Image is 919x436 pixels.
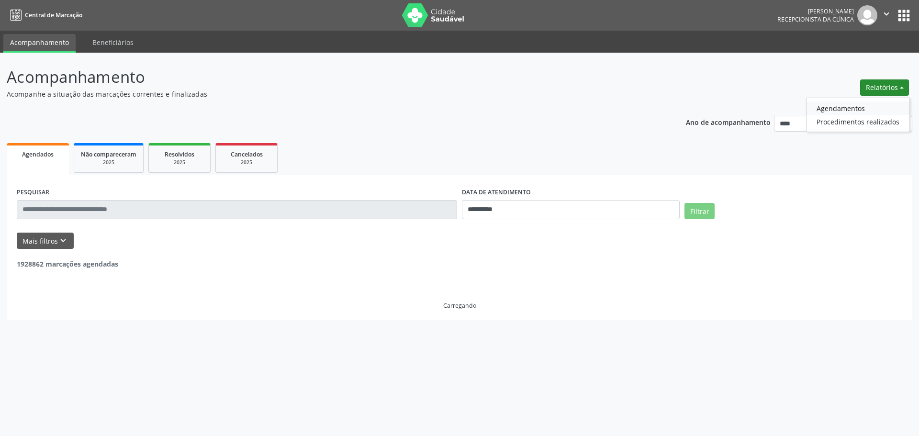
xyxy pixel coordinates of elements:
span: Recepcionista da clínica [777,15,854,23]
a: Procedimentos realizados [807,115,909,128]
button: apps [896,7,912,24]
button: Mais filtroskeyboard_arrow_down [17,233,74,249]
a: Beneficiários [86,34,140,51]
div: [PERSON_NAME] [777,7,854,15]
span: Central de Marcação [25,11,82,19]
img: img [857,5,877,25]
i:  [881,9,892,19]
div: 2025 [223,159,270,166]
div: 2025 [156,159,203,166]
button: Relatórios [860,79,909,96]
div: 2025 [81,159,136,166]
label: DATA DE ATENDIMENTO [462,185,531,200]
i: keyboard_arrow_down [58,235,68,246]
span: Não compareceram [81,150,136,158]
p: Acompanhe a situação das marcações correntes e finalizadas [7,89,640,99]
span: Agendados [22,150,54,158]
div: Carregando [443,302,476,310]
a: Acompanhamento [3,34,76,53]
label: PESQUISAR [17,185,49,200]
strong: 1928862 marcações agendadas [17,259,118,268]
span: Cancelados [231,150,263,158]
button:  [877,5,896,25]
a: Agendamentos [807,101,909,115]
button: Filtrar [684,203,715,219]
ul: Relatórios [806,98,910,132]
p: Acompanhamento [7,65,640,89]
span: Resolvidos [165,150,194,158]
a: Central de Marcação [7,7,82,23]
p: Ano de acompanhamento [686,116,771,128]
